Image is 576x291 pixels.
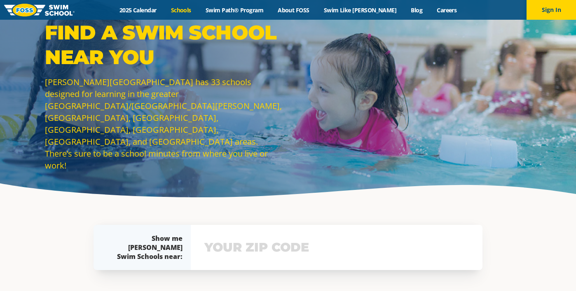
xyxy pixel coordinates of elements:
[4,4,75,16] img: FOSS Swim School Logo
[198,6,270,14] a: Swim Path® Program
[112,6,164,14] a: 2025 Calendar
[316,6,404,14] a: Swim Like [PERSON_NAME]
[202,236,471,259] input: YOUR ZIP CODE
[110,234,183,261] div: Show me [PERSON_NAME] Swim Schools near:
[45,76,284,171] p: [PERSON_NAME][GEOGRAPHIC_DATA] has 33 schools designed for learning in the greater [GEOGRAPHIC_DA...
[430,6,464,14] a: Careers
[45,20,284,69] p: Find a Swim School Near You
[164,6,198,14] a: Schools
[271,6,317,14] a: About FOSS
[404,6,430,14] a: Blog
